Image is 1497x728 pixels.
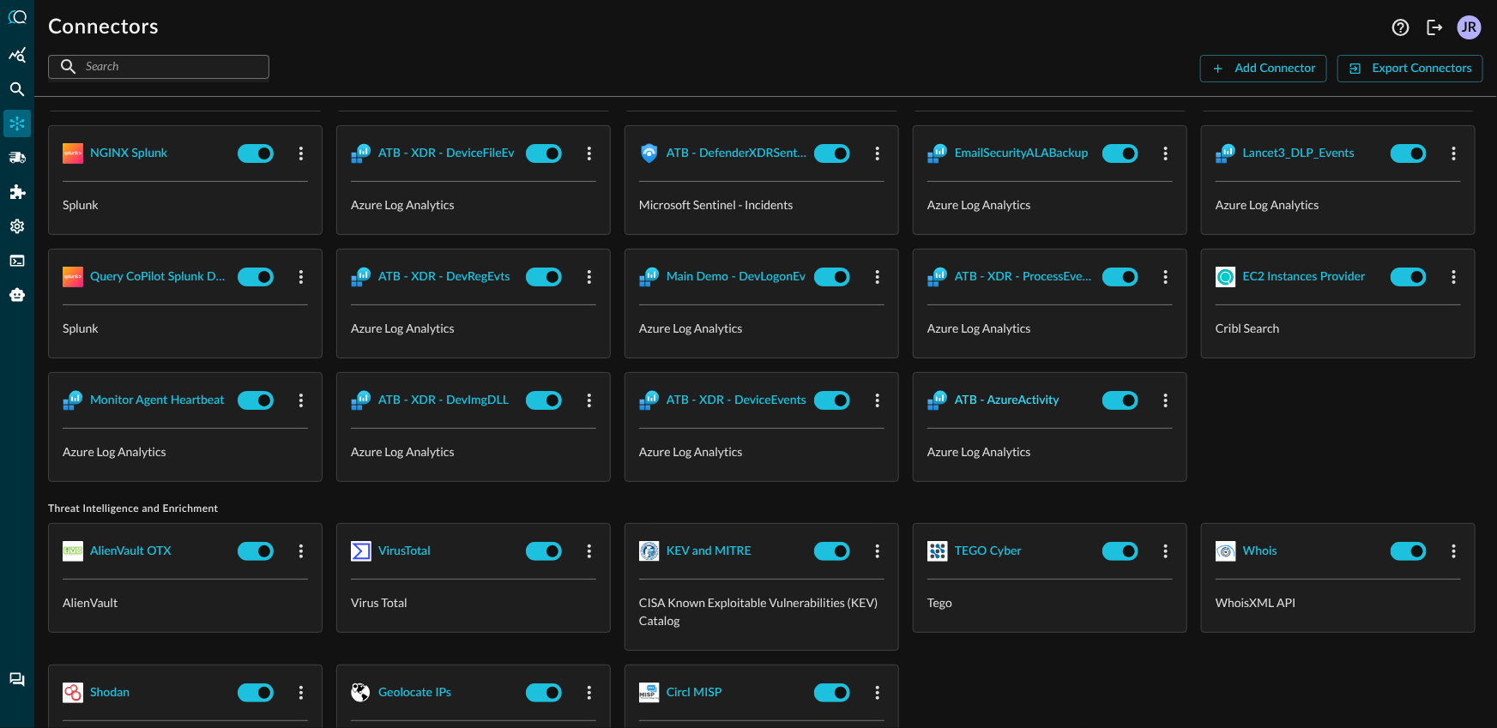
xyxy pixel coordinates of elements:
[90,683,130,704] div: Shodan
[1216,593,1461,611] p: WhoisXML API
[3,144,31,171] div: Pipelines
[955,143,1089,165] div: EmailSecurityALABackup
[378,683,451,704] div: Geolocate IPs
[63,263,231,291] button: Query CoPilot Splunk Demo
[63,390,83,411] img: AzureLogAnalytics.svg
[639,143,660,164] img: MicrosoftSentinel.svg
[1243,267,1366,288] div: EC2 Instances Provider
[639,593,884,629] p: CISA Known Exploitable Vulnerabilities (KEV) Catalog
[351,593,596,611] p: Virus Total
[351,442,596,460] p: Azure Log Analytics
[639,263,807,291] button: Main Demo - DevLogonEv
[639,390,660,411] img: AzureLogAnalytics.svg
[63,683,83,703] img: Shodan.svg
[351,683,371,703] img: IpApi.svg
[639,196,884,214] p: Microsoft Sentinel - Incidents
[351,390,371,411] img: AzureLogAnalytics.svg
[927,196,1173,214] p: Azure Log Analytics
[1216,538,1384,565] button: Whois
[90,541,172,563] div: AlienVault OTX
[1216,140,1384,167] button: Lancet3_DLP_Events
[639,319,884,337] p: Azure Log Analytics
[667,390,806,412] div: ATB - XDR - DeviceEvents
[63,442,308,460] p: Azure Log Analytics
[63,140,231,167] button: NGINX Splunk
[63,541,83,562] img: AlienVaultOTX.svg
[667,267,806,288] div: Main Demo - DevLogonEv
[351,679,519,707] button: Geolocate IPs
[63,267,83,287] img: Splunk.svg
[1458,15,1482,39] div: JR
[351,196,596,214] p: Azure Log Analytics
[639,683,660,703] img: Misp.svg
[927,143,948,164] img: AzureLogAnalytics.svg
[927,319,1173,337] p: Azure Log Analytics
[351,143,371,164] img: AzureLogAnalytics.svg
[351,387,519,414] button: ATB - XDR - DevImgDLL
[86,51,230,82] input: Search
[1337,55,1483,82] button: Export Connectors
[639,679,807,707] button: Circl MISP
[351,263,519,291] button: ATB - XDR - DevRegEvts
[3,75,31,103] div: Federated Search
[351,319,596,337] p: Azure Log Analytics
[90,267,231,288] div: Query CoPilot Splunk Demo
[1216,263,1384,291] button: EC2 Instances Provider
[1216,267,1236,287] img: CriblSearch.svg
[3,247,31,274] div: FSQL
[955,541,1022,563] div: TEGO Cyber
[378,390,509,412] div: ATB - XDR - DevImgDLL
[3,110,31,137] div: Connectors
[639,541,660,562] img: CisaKev.svg
[1200,55,1327,82] button: Add Connector
[927,140,1096,167] button: EmailSecurityALABackup
[927,538,1096,565] button: TEGO Cyber
[3,281,31,309] div: Query Agent
[4,178,32,206] div: Addons
[3,41,31,69] div: Summary Insights
[1216,143,1236,164] img: AzureLogAnalytics.svg
[639,442,884,460] p: Azure Log Analytics
[639,267,660,287] img: AzureLogAnalytics.svg
[63,593,308,611] p: AlienVault
[927,593,1173,611] p: Tego
[378,143,515,165] div: ATB - XDR - DeviceFileEv
[927,263,1096,291] button: ATB - XDR - ProcessEvents
[378,267,510,288] div: ATB - XDR - DevRegEvts
[1243,143,1355,165] div: Lancet3_DLP_Events
[955,390,1059,412] div: ATB - AzureActivity
[48,502,1483,516] span: Threat Intelligence and Enrichment
[639,387,807,414] button: ATB - XDR - DeviceEvents
[639,538,807,565] button: KEV and MITRE
[639,140,807,167] button: ATB - DefenderXDRSentinel
[351,267,371,287] img: AzureLogAnalytics.svg
[1216,541,1236,562] img: Whois.svg
[667,683,722,704] div: Circl MISP
[927,541,948,562] img: TegoCyber.svg
[1243,541,1277,563] div: Whois
[351,140,519,167] button: ATB - XDR - DeviceFileEv
[351,541,371,562] img: VirusTotal.svg
[667,541,752,563] div: KEV and MITRE
[927,267,948,287] img: AzureLogAnalytics.svg
[955,267,1096,288] div: ATB - XDR - ProcessEvents
[63,196,308,214] p: Splunk
[63,679,231,707] button: Shodan
[3,213,31,240] div: Settings
[63,538,231,565] button: AlienVault OTX
[378,541,431,563] div: VirusTotal
[927,442,1173,460] p: Azure Log Analytics
[63,387,231,414] button: Monitor Agent Heartbeat
[1216,319,1461,337] p: Cribl Search
[1216,196,1461,214] p: Azure Log Analytics
[90,143,167,165] div: NGINX Splunk
[667,143,807,165] div: ATB - DefenderXDRSentinel
[351,538,519,565] button: VirusTotal
[48,14,159,41] h1: Connectors
[1387,14,1415,41] button: Help
[90,390,224,412] div: Monitor Agent Heartbeat
[927,390,948,411] img: AzureLogAnalytics.svg
[3,666,31,694] div: Chat
[1422,14,1449,41] button: Logout
[63,319,308,337] p: Splunk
